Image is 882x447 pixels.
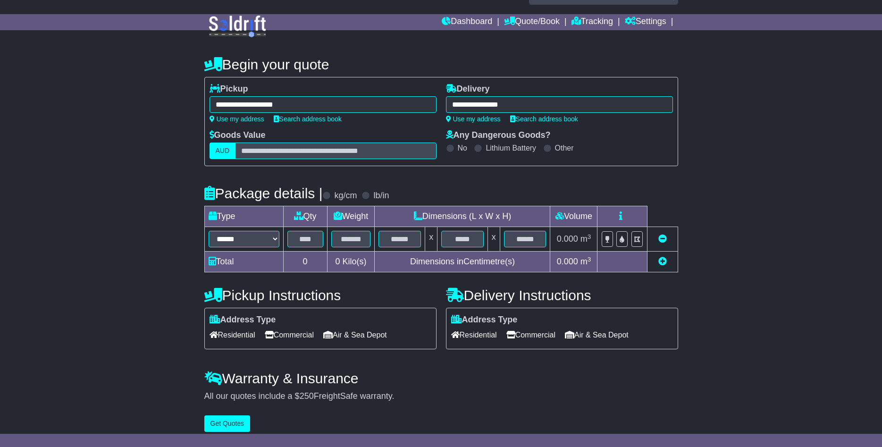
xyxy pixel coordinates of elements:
span: 0.000 [557,257,578,266]
span: Commercial [506,328,555,342]
a: Search address book [274,115,342,123]
span: Commercial [265,328,314,342]
td: x [487,227,500,252]
span: 250 [300,391,314,401]
span: m [580,234,591,244]
a: Use my address [210,115,264,123]
div: All our quotes include a $ FreightSafe warranty. [204,391,678,402]
label: Address Type [210,315,276,325]
a: Remove this item [658,234,667,244]
a: Settings [625,14,666,30]
td: Type [204,206,283,227]
span: 0.000 [557,234,578,244]
sup: 3 [588,256,591,263]
sup: 3 [588,233,591,240]
td: Dimensions in Centimetre(s) [375,252,550,272]
label: Other [555,143,574,152]
td: Weight [327,206,375,227]
label: AUD [210,143,236,159]
label: Lithium Battery [486,143,536,152]
h4: Delivery Instructions [446,287,678,303]
label: No [458,143,467,152]
a: Use my address [446,115,501,123]
span: m [580,257,591,266]
label: Goods Value [210,130,266,141]
span: 0 [335,257,340,266]
td: Kilo(s) [327,252,375,272]
span: Residential [210,328,255,342]
td: x [425,227,437,252]
td: Dimensions (L x W x H) [375,206,550,227]
label: lb/in [373,191,389,201]
td: Volume [550,206,597,227]
a: Dashboard [442,14,492,30]
td: 0 [283,252,327,272]
td: Total [204,252,283,272]
label: Delivery [446,84,490,94]
label: Any Dangerous Goods? [446,130,551,141]
span: Air & Sea Depot [565,328,629,342]
h4: Pickup Instructions [204,287,437,303]
a: Search address book [510,115,578,123]
label: Address Type [451,315,518,325]
td: Qty [283,206,327,227]
label: Pickup [210,84,248,94]
h4: Package details | [204,186,323,201]
a: Tracking [571,14,613,30]
span: Air & Sea Depot [323,328,387,342]
button: Get Quotes [204,415,251,432]
label: kg/cm [334,191,357,201]
a: Add new item [658,257,667,266]
span: Residential [451,328,497,342]
h4: Warranty & Insurance [204,371,678,386]
h4: Begin your quote [204,57,678,72]
a: Quote/Book [504,14,560,30]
